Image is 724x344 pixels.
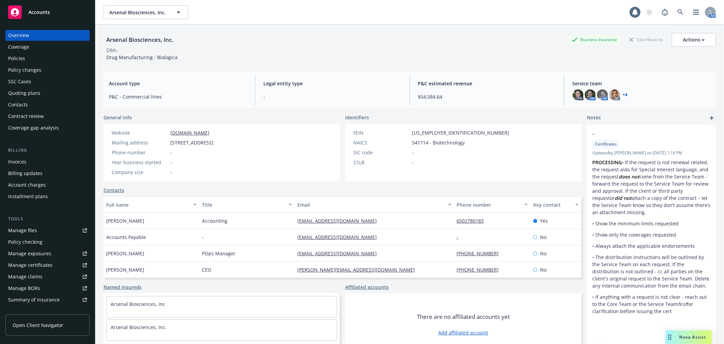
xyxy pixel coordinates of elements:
p: • The distribution instructions will be outlined by the Service Team on each request. If the dist... [592,254,710,289]
div: Company size [112,169,168,176]
a: Contract review [5,111,90,122]
span: CEO [202,266,211,273]
span: Accounting [202,217,227,224]
div: Policy checking [8,237,42,247]
span: [STREET_ADDRESS] [170,139,214,146]
div: NAICS [353,139,409,146]
a: Policy checking [5,237,90,247]
span: Accounts Payable [106,234,146,241]
button: Actions [672,33,716,47]
em: did not [615,195,632,201]
a: Coverage gap analysis [5,122,90,133]
div: Contacts [8,99,28,110]
span: POps Manager [202,250,236,257]
span: - [170,159,172,166]
span: Nova Assist [680,334,706,340]
div: Manage files [8,225,37,236]
a: Coverage [5,41,90,52]
a: SSC Cases [5,76,90,87]
div: Arsenal Biosciences, Inc. [104,35,176,44]
p: • Show only the coverages requested [592,231,710,238]
a: Arsenal Biosciences, Inc. [111,324,167,330]
span: - [412,149,414,156]
div: SIC code [353,149,409,156]
div: Policy AI ingestions [8,306,52,317]
button: Email [295,196,454,213]
div: Website [112,129,168,136]
span: Updated by [PERSON_NAME] on [DATE] 1:16 PM [592,150,710,156]
a: Search [674,5,687,19]
span: Certificates [595,141,617,147]
div: Coverage [8,41,29,52]
a: Invoices [5,156,90,167]
span: - [202,234,204,241]
div: Billing updates [8,168,42,179]
span: Open Client Navigator [13,322,63,329]
a: Policies [5,53,90,64]
a: [PHONE_NUMBER] [457,266,504,273]
a: 6502780183 [457,218,489,224]
a: Affiliated accounts [345,283,389,291]
div: Manage BORs [8,283,40,294]
a: Contacts [5,99,90,110]
a: [EMAIL_ADDRESS][DOMAIN_NAME] [297,218,382,224]
span: Legal entity type [263,80,401,87]
div: Title [202,201,285,208]
span: No [540,250,546,257]
strong: PROCESSING [592,159,622,166]
a: Installment plans [5,191,90,202]
div: Business Insurance [568,35,620,44]
span: Service team [573,80,710,87]
div: DBA: - [106,47,119,54]
a: add [708,114,716,122]
span: - [170,169,172,176]
a: +4 [623,93,628,97]
button: Title [199,196,295,213]
span: Account type [109,80,247,87]
a: [EMAIL_ADDRESS][DOMAIN_NAME] [297,250,382,257]
span: No [540,234,546,241]
div: Overview [8,30,29,41]
span: - [592,130,693,137]
a: Overview [5,30,90,41]
a: Add affiliated account [439,329,488,336]
div: Summary of insurance [8,294,60,305]
div: Billing [5,147,90,154]
a: Manage exposures [5,248,90,259]
div: Invoices [8,156,26,167]
div: Tools [5,216,90,222]
span: - [170,149,172,156]
a: [PERSON_NAME][EMAIL_ADDRESS][DOMAIN_NAME] [297,266,420,273]
span: Yes [540,217,548,224]
a: Quoting plans [5,88,90,99]
em: does not [619,173,639,180]
button: Phone number [454,196,531,213]
div: Policies [8,53,25,64]
span: $54,584.64 [418,93,556,100]
a: - [457,234,464,240]
img: photo [585,89,596,100]
div: Installment plans [8,191,48,202]
span: Identifiers [345,114,369,121]
span: - [412,159,414,166]
div: Mailing address [112,139,168,146]
div: Full name [106,201,189,208]
span: Notes [587,114,601,122]
img: photo [609,89,620,100]
a: Manage BORs [5,283,90,294]
div: CSLB [353,159,409,166]
a: Start snowing [643,5,656,19]
a: Account charges [5,179,90,190]
div: Phone number [457,201,520,208]
p: • Always attach the applicable endorsements [592,242,710,250]
a: Billing updates [5,168,90,179]
a: Switch app [689,5,703,19]
div: SSC Cases [8,76,31,87]
span: - [263,93,401,100]
a: Manage claims [5,271,90,282]
button: Arsenal Biosciences, Inc. [104,5,188,19]
a: Named insureds [104,283,142,291]
div: Policy changes [8,65,41,75]
div: FEIN [353,129,409,136]
div: Manage exposures [8,248,51,259]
